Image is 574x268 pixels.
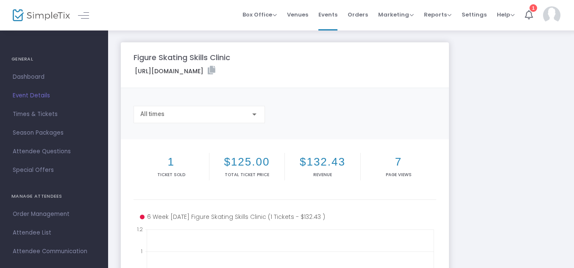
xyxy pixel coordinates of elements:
span: Dashboard [13,72,95,83]
h2: $132.43 [287,155,359,169]
h2: $125.00 [211,155,283,169]
span: Season Packages [13,127,95,138]
label: [URL][DOMAIN_NAME] [135,66,215,76]
span: Attendee Questions [13,146,95,157]
p: Total Ticket Price [211,171,283,178]
p: Ticket sold [135,171,207,178]
span: Venues [287,4,308,25]
h2: 7 [362,155,435,169]
span: All times [140,111,164,117]
span: Special Offers [13,165,95,176]
h4: MANAGE ATTENDEES [11,188,97,205]
span: Attendee Communication [13,246,95,257]
span: Settings [462,4,487,25]
div: 1 [529,4,537,12]
h2: 1 [135,155,207,169]
span: Times & Tickets [13,109,95,120]
p: Revenue [287,171,359,178]
m-panel-title: Figure Skating Skills Clinic [134,52,230,63]
span: Orders [348,4,368,25]
span: Order Management [13,209,95,220]
span: Attendee List [13,227,95,238]
span: Events [318,4,337,25]
span: Help [497,11,515,19]
text: 1 [141,248,142,255]
p: Page Views [362,171,435,178]
text: 1.2 [137,226,143,233]
span: Marketing [378,11,414,19]
span: Box Office [242,11,277,19]
span: Reports [424,11,451,19]
h4: GENERAL [11,51,97,68]
span: Event Details [13,90,95,101]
